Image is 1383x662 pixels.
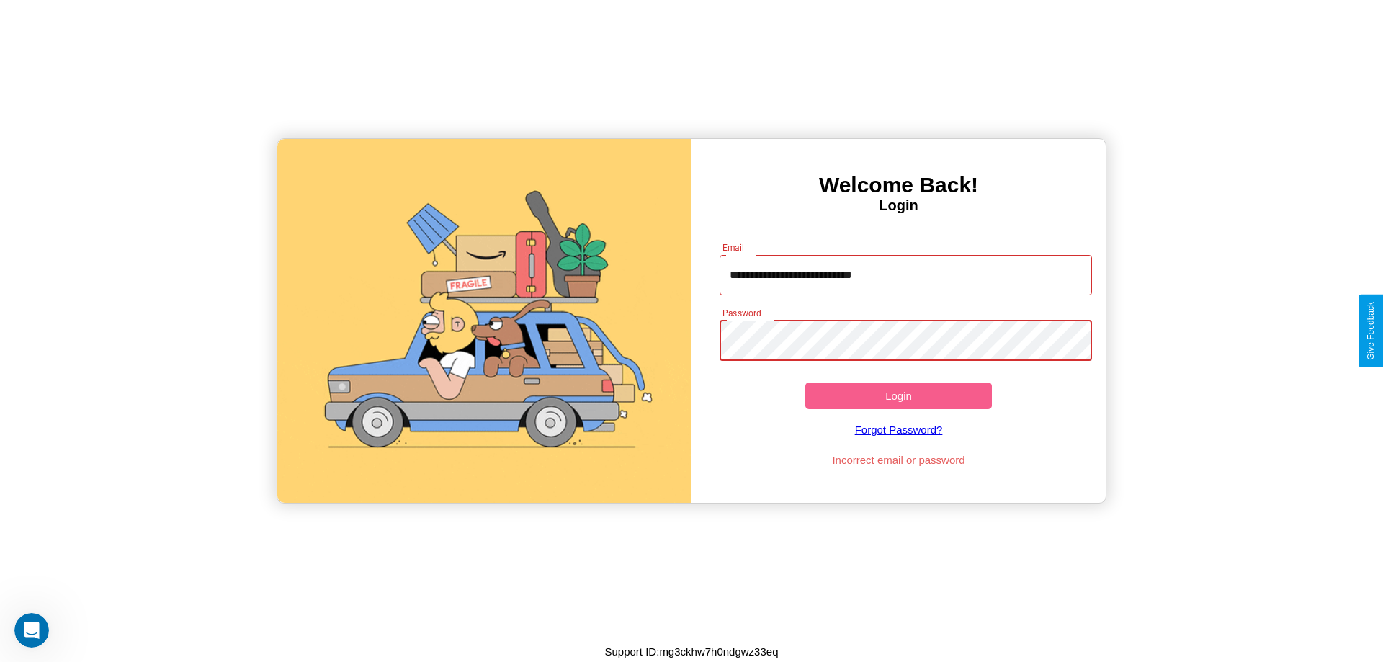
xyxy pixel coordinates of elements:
[712,409,1086,450] a: Forgot Password?
[722,241,745,254] label: Email
[722,307,761,319] label: Password
[605,642,779,661] p: Support ID: mg3ckhw7h0ndgwz33eq
[14,613,49,648] iframe: Intercom live chat
[691,173,1106,197] h3: Welcome Back!
[1366,302,1376,360] div: Give Feedback
[712,450,1086,470] p: Incorrect email or password
[691,197,1106,214] h4: Login
[277,139,691,503] img: gif
[805,383,992,409] button: Login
